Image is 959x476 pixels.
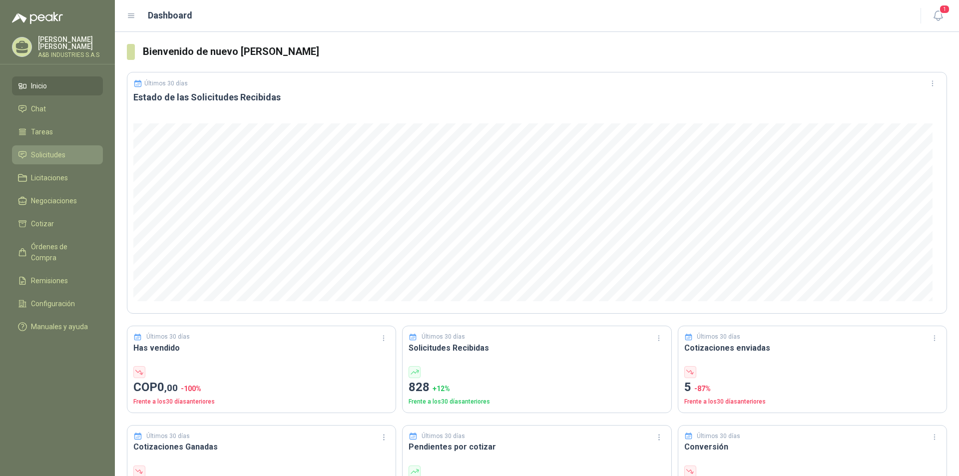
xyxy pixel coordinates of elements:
[409,378,665,397] p: 828
[164,382,178,394] span: ,00
[684,342,941,354] h3: Cotizaciones enviadas
[12,317,103,336] a: Manuales y ayuda
[929,7,947,25] button: 1
[31,126,53,137] span: Tareas
[144,80,188,87] p: Últimos 30 días
[146,332,190,342] p: Últimos 30 días
[12,214,103,233] a: Cotizar
[38,36,103,50] p: [PERSON_NAME] [PERSON_NAME]
[12,122,103,141] a: Tareas
[133,342,390,354] h3: Has vendido
[38,52,103,58] p: A&B INDUSTRIES S.A.S
[31,80,47,91] span: Inicio
[409,441,665,453] h3: Pendientes por cotizar
[31,172,68,183] span: Licitaciones
[12,271,103,290] a: Remisiones
[31,275,68,286] span: Remisiones
[422,332,465,342] p: Últimos 30 días
[133,397,390,407] p: Frente a los 30 días anteriores
[12,237,103,267] a: Órdenes de Compra
[31,103,46,114] span: Chat
[31,218,54,229] span: Cotizar
[133,91,941,103] h3: Estado de las Solicitudes Recibidas
[133,378,390,397] p: COP
[694,385,711,393] span: -87 %
[939,4,950,14] span: 1
[12,191,103,210] a: Negociaciones
[181,385,201,393] span: -100 %
[697,332,740,342] p: Últimos 30 días
[409,342,665,354] h3: Solicitudes Recibidas
[31,321,88,332] span: Manuales y ayuda
[684,397,941,407] p: Frente a los 30 días anteriores
[12,76,103,95] a: Inicio
[684,378,941,397] p: 5
[146,432,190,441] p: Últimos 30 días
[409,397,665,407] p: Frente a los 30 días anteriores
[31,195,77,206] span: Negociaciones
[31,241,93,263] span: Órdenes de Compra
[143,44,947,59] h3: Bienvenido de nuevo [PERSON_NAME]
[697,432,740,441] p: Últimos 30 días
[684,441,941,453] h3: Conversión
[157,380,178,394] span: 0
[12,99,103,118] a: Chat
[148,8,192,22] h1: Dashboard
[133,441,390,453] h3: Cotizaciones Ganadas
[12,12,63,24] img: Logo peakr
[12,294,103,313] a: Configuración
[12,168,103,187] a: Licitaciones
[31,149,65,160] span: Solicitudes
[422,432,465,441] p: Últimos 30 días
[12,145,103,164] a: Solicitudes
[31,298,75,309] span: Configuración
[433,385,450,393] span: + 12 %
